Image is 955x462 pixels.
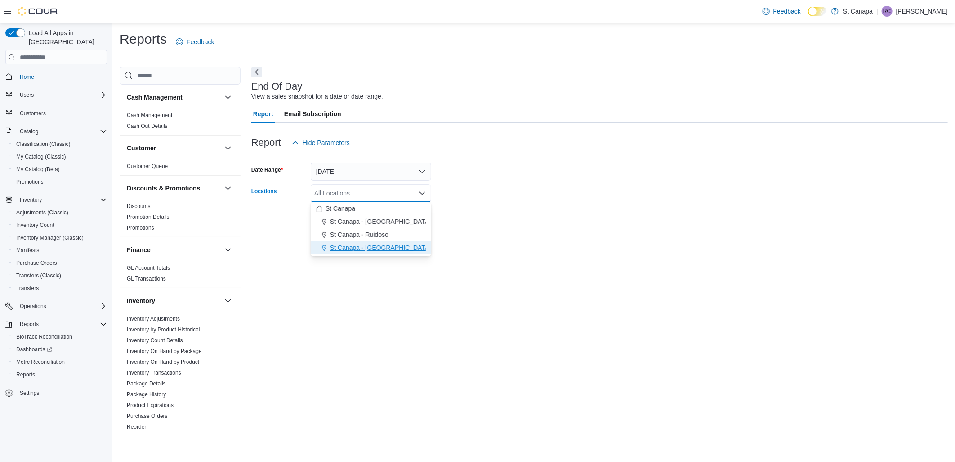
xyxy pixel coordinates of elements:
span: St Canapa [326,204,355,213]
span: GL Account Totals [127,264,170,272]
div: Ruby Crawford [882,6,893,17]
span: Package Details [127,380,166,387]
a: Cash Out Details [127,123,168,129]
span: Classification (Classic) [13,139,107,149]
button: Operations [2,300,111,313]
button: Transfers [9,282,111,294]
span: Home [16,71,107,82]
h3: Report [251,137,281,148]
span: Inventory [20,196,42,204]
h3: Finance [127,245,151,254]
a: Customer Queue [127,163,168,169]
h3: Customer [127,144,156,153]
a: Reports [13,369,39,380]
a: My Catalog (Classic) [13,151,70,162]
span: Purchase Orders [127,412,168,420]
button: Inventory [2,194,111,206]
a: GL Transactions [127,276,166,282]
span: Promotions [13,177,107,187]
button: BioTrack Reconciliation [9,331,111,343]
button: St Canapa [311,202,431,215]
button: Operations [16,301,50,312]
button: Cash Management [223,92,233,103]
a: Promotions [13,177,47,187]
span: Transfers [16,285,39,292]
img: Cova [18,7,58,16]
span: Users [20,91,34,99]
button: Classification (Classic) [9,138,111,150]
span: My Catalog (Beta) [13,164,107,175]
a: Product Expirations [127,402,174,408]
a: Feedback [759,2,804,20]
span: Reports [16,371,35,378]
button: Customers [2,107,111,120]
span: Settings [20,390,39,397]
button: Manifests [9,244,111,257]
button: Close list of options [419,190,426,197]
div: Customer [120,161,241,175]
a: Purchase Orders [13,258,61,268]
button: Reports [16,319,42,330]
span: Dark Mode [808,16,808,17]
button: Users [2,89,111,101]
button: Finance [223,245,233,255]
span: Manifests [13,245,107,256]
a: My Catalog (Beta) [13,164,63,175]
a: Inventory On Hand by Package [127,348,202,354]
button: Customer [127,144,221,153]
span: Metrc Reconciliation [13,357,107,367]
button: My Catalog (Classic) [9,150,111,163]
span: My Catalog (Beta) [16,166,60,173]
span: Catalog [16,126,107,137]
button: Adjustments (Classic) [9,206,111,219]
a: Transfers [13,283,42,294]
button: Transfers (Classic) [9,269,111,282]
span: Inventory Manager (Classic) [13,232,107,243]
span: Inventory by Product Historical [127,326,200,333]
h3: Inventory [127,296,155,305]
span: Inventory Manager (Classic) [16,234,84,241]
span: Purchase Orders [13,258,107,268]
h3: End Of Day [251,81,303,92]
span: My Catalog (Classic) [13,151,107,162]
span: Promotions [16,178,44,186]
button: Reports [2,318,111,331]
button: Inventory Manager (Classic) [9,231,111,244]
span: Product Expirations [127,402,174,409]
span: Adjustments (Classic) [16,209,68,216]
button: Catalog [16,126,42,137]
button: Inventory [127,296,221,305]
button: Reports [9,368,111,381]
span: Discounts [127,203,151,210]
span: Reports [20,321,39,328]
span: Inventory Count [13,220,107,231]
a: Inventory Manager (Classic) [13,232,87,243]
div: Inventory [120,313,241,447]
span: Feedback [187,37,214,46]
span: Inventory On Hand by Package [127,348,202,355]
a: Home [16,72,38,82]
button: Inventory Count [9,219,111,231]
span: Metrc Reconciliation [16,358,65,366]
label: Locations [251,188,277,195]
button: St Canapa - [GEOGRAPHIC_DATA] [311,215,431,228]
button: Inventory [16,195,45,205]
button: Inventory [223,295,233,306]
button: Home [2,70,111,83]
a: Manifests [13,245,43,256]
span: Reports [16,319,107,330]
a: Transfers (Classic) [13,270,65,281]
div: Discounts & Promotions [120,201,241,237]
span: Dashboards [16,346,52,353]
span: Manifests [16,247,39,254]
h3: Discounts & Promotions [127,184,200,193]
a: Purchase Orders [127,413,168,419]
span: Email Subscription [284,105,341,123]
a: BioTrack Reconciliation [13,331,76,342]
button: Hide Parameters [288,134,353,152]
a: Metrc Reconciliation [13,357,68,367]
a: Discounts [127,203,151,209]
span: My Catalog (Classic) [16,153,66,160]
button: Next [251,67,262,77]
span: Inventory Transactions [127,369,181,376]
